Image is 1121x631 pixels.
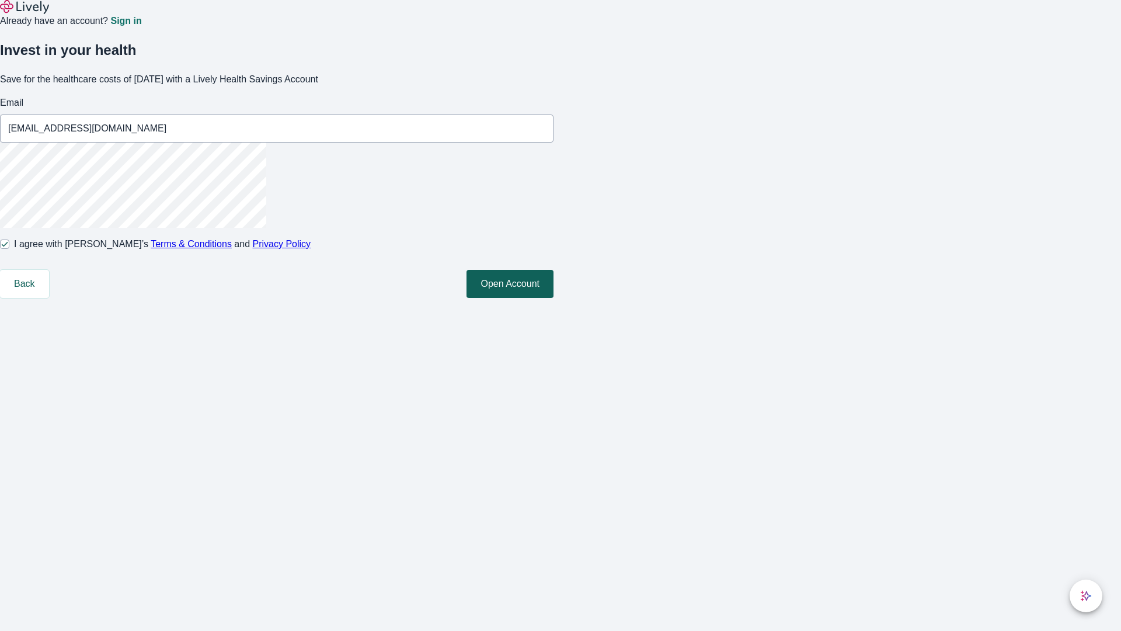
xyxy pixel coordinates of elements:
button: chat [1070,580,1102,612]
button: Open Account [466,270,553,298]
a: Sign in [110,16,141,26]
span: I agree with [PERSON_NAME]’s and [14,237,311,251]
svg: Lively AI Assistant [1080,590,1092,602]
a: Terms & Conditions [151,239,232,249]
a: Privacy Policy [253,239,311,249]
